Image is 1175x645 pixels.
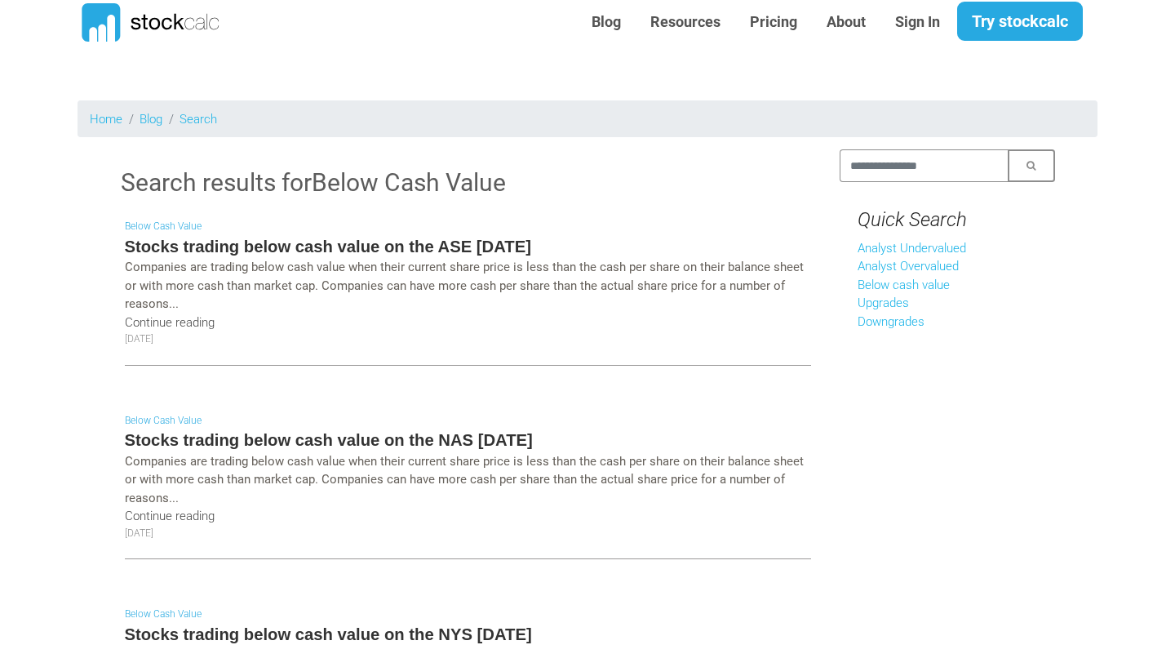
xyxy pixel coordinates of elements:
a: About [814,2,878,42]
p: [DATE] [125,331,811,346]
a: Try stockcalc [957,2,1083,41]
a: Blog [140,112,162,127]
a: Continue reading [125,509,215,523]
a: Below Cash Value [125,220,202,232]
h5: Stocks trading below cash value on the NAS [DATE] [125,429,811,451]
a: Sign In [883,2,952,42]
p: Companies are trading below cash value when their current share price is less than the cash per s... [125,258,811,314]
a: Continue reading [125,315,215,330]
p: [DATE] [125,526,811,540]
a: Below Cash Value [125,415,202,426]
a: Upgrades [858,296,909,310]
a: Pricing [738,2,809,42]
h5: Stocks trading below cash value on the ASE [DATE] [125,235,811,258]
a: Analyst Overvalued [858,259,959,274]
a: Below cash value [858,278,950,292]
a: Search [180,112,217,127]
a: Below Cash Value [125,608,202,620]
p: Companies are trading below cash value when their current share price is less than the cash per s... [125,452,811,508]
nav: breadcrumb [78,100,1097,137]
a: Resources [638,2,733,42]
a: Downgrades [858,314,924,329]
a: Analyst Undervalued [858,241,966,256]
a: Blog [579,2,633,42]
a: Home [90,112,122,127]
h3: Search results for [121,166,815,200]
span: Below Cash Value [312,168,506,197]
h4: Quick Search [858,208,1036,232]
